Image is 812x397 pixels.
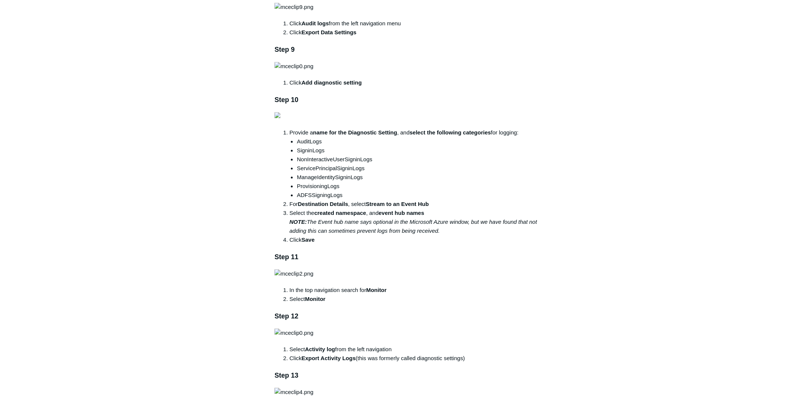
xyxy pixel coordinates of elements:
h3: Step 11 [275,252,537,263]
strong: Monitor [366,287,387,293]
strong: Add diagnostic setting [302,79,362,86]
em: The Event hub name says optional in the Microsoft Azure window, but we have found that not adding... [289,219,537,234]
li: In the top navigation search for [289,286,537,295]
strong: created namespace [314,210,366,216]
strong: Export Data Settings [302,29,357,35]
li: ManageIdentitySigninLogs [297,173,537,182]
li: Select the , and [289,209,537,235]
h3: Step 13 [275,370,537,381]
strong: Stream to an Event Hub [366,201,429,207]
li: AuditLogs [297,137,537,146]
li: Click [289,235,537,244]
li: Click [289,78,537,87]
strong: Monitor [305,296,326,302]
li: ProvisioningLogs [297,182,537,191]
li: Click from the left navigation menu [289,19,537,28]
li: ADFSSigningLogs [297,191,537,200]
em: NOTE: [289,219,307,225]
li: Select [289,295,537,304]
li: Click (this was formerly called diagnostic settings) [289,354,537,363]
li: For , select [289,200,537,209]
li: ServicePrincipalSigninLogs [297,164,537,173]
strong: select the following categories [410,129,491,136]
strong: Audit logs [302,20,329,26]
li: NonInteractiveUserSigninLogs [297,155,537,164]
h3: Step 9 [275,44,537,55]
img: mceclip9.png [275,3,313,12]
li: Select from the left navigation [289,345,537,354]
strong: Export Activity Logs [302,355,356,361]
li: Click [289,28,537,37]
h3: Step 12 [275,311,537,322]
strong: name for the Diagnostic Setting [313,129,397,136]
img: mceclip0.png [275,328,313,337]
img: 41428195818771 [275,112,280,118]
h3: Step 10 [275,95,537,105]
li: Provide a , and for logging: [289,128,537,200]
li: SigninLogs [297,146,537,155]
img: mceclip4.png [275,388,313,397]
strong: Activity log [305,346,335,352]
strong: Save [302,236,315,243]
img: mceclip2.png [275,269,313,278]
img: mceclip0.png [275,62,313,71]
strong: Destination Details [298,201,348,207]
